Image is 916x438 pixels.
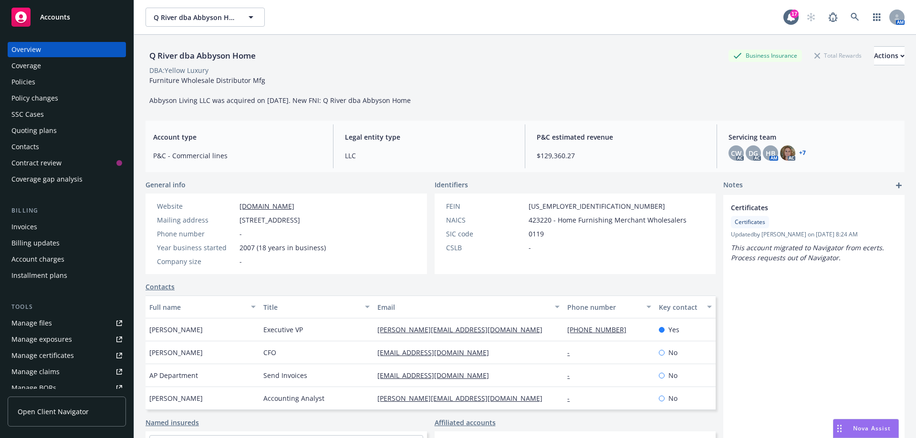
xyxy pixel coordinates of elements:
a: Start snowing [801,8,821,27]
div: Mailing address [157,215,236,225]
span: P&C estimated revenue [537,132,705,142]
span: CFO [263,347,276,357]
div: FEIN [446,201,525,211]
span: Account type [153,132,322,142]
a: Affiliated accounts [435,418,496,428]
span: [PERSON_NAME] [149,393,203,403]
span: - [239,256,242,266]
a: Manage BORs [8,380,126,396]
div: NAICS [446,215,525,225]
div: Account charges [11,252,64,267]
div: Policies [11,74,35,90]
span: Servicing team [729,132,897,142]
span: CW [731,148,741,158]
span: Accounting Analyst [263,393,324,403]
a: Accounts [8,4,126,31]
span: $129,360.27 [537,151,705,161]
div: Drag to move [833,419,845,438]
button: Q River dba Abbyson Home [146,8,265,27]
div: Billing [8,206,126,215]
div: 17 [790,10,799,18]
span: 2007 (18 years in business) [239,243,326,253]
div: Invoices [11,219,37,234]
a: Coverage gap analysis [8,172,126,187]
div: Coverage gap analysis [11,172,83,187]
a: [PHONE_NUMBER] [567,325,634,334]
span: Q River dba Abbyson Home [154,12,236,22]
a: [PERSON_NAME][EMAIL_ADDRESS][DOMAIN_NAME] [377,325,550,334]
a: Invoices [8,219,126,234]
span: Executive VP [263,325,303,335]
a: Quoting plans [8,123,126,138]
div: Phone number [157,229,236,239]
button: Title [260,295,374,318]
div: Installment plans [11,268,67,283]
a: Switch app [867,8,886,27]
div: Manage files [11,316,52,331]
div: Actions [874,47,905,65]
div: Tools [8,302,126,312]
a: Named insureds [146,418,199,428]
a: [PERSON_NAME][EMAIL_ADDRESS][DOMAIN_NAME] [377,394,550,403]
a: - [567,394,577,403]
span: Accounts [40,13,70,21]
span: Send Invoices [263,370,307,380]
a: Overview [8,42,126,57]
a: Manage files [8,316,126,331]
span: No [668,370,677,380]
div: Website [157,201,236,211]
a: - [567,371,577,380]
span: Nova Assist [853,424,891,432]
span: No [668,393,677,403]
span: 0119 [529,229,544,239]
em: This account migrated to Navigator from ecerts. Process requests out of Navigator. [731,243,886,262]
div: Full name [149,302,245,312]
span: P&C - Commercial lines [153,151,322,161]
div: Company size [157,256,236,266]
a: add [893,180,905,191]
button: Email [374,295,563,318]
div: Business Insurance [729,50,802,61]
img: photo [780,145,795,161]
a: Manage exposures [8,332,126,347]
span: 423220 - Home Furnishing Merchant Wholesalers [529,215,687,225]
button: Actions [874,46,905,65]
div: Contract review [11,155,62,171]
a: - [567,348,577,357]
div: Total Rewards [810,50,866,61]
span: LLC [345,151,513,161]
a: Policies [8,74,126,90]
span: - [239,229,242,239]
a: Policy changes [8,91,126,106]
button: Key contact [655,295,716,318]
div: SIC code [446,229,525,239]
div: Manage exposures [11,332,72,347]
a: +7 [799,150,806,156]
a: [EMAIL_ADDRESS][DOMAIN_NAME] [377,348,497,357]
span: [PERSON_NAME] [149,325,203,335]
a: [DOMAIN_NAME] [239,202,294,211]
a: Contacts [146,282,175,292]
span: Open Client Navigator [18,407,89,417]
button: Phone number [563,295,655,318]
a: Report a Bug [823,8,843,27]
span: Certificates [735,218,765,226]
a: Account charges [8,252,126,267]
div: CertificatesCertificatesUpdatedby [PERSON_NAME] on [DATE] 8:24 AMThis account migrated to Navigat... [723,195,905,270]
div: Title [263,302,359,312]
div: Phone number [567,302,640,312]
span: [STREET_ADDRESS] [239,215,300,225]
div: Policy changes [11,91,58,106]
div: CSLB [446,243,525,253]
span: [US_EMPLOYER_IDENTIFICATION_NUMBER] [529,201,665,211]
button: Full name [146,295,260,318]
div: Overview [11,42,41,57]
a: Manage claims [8,364,126,379]
span: Yes [668,325,679,335]
span: HB [766,148,775,158]
span: No [668,347,677,357]
a: Billing updates [8,235,126,251]
span: Certificates [731,203,872,213]
div: DBA: Yellow Luxury [149,65,208,75]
